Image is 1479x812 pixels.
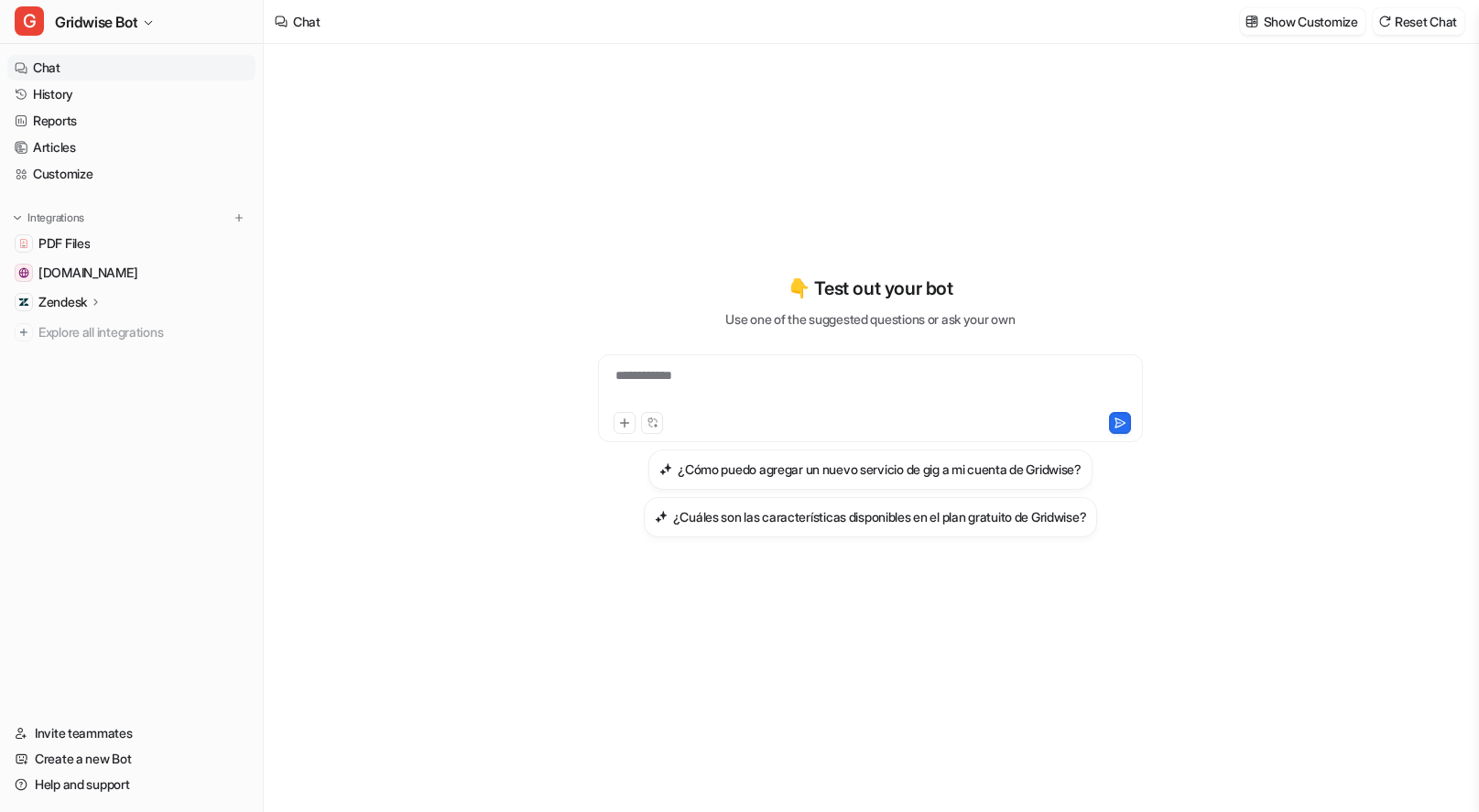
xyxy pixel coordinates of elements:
span: Explore all integrations [38,318,248,347]
span: PDF Files [38,234,90,253]
img: explore all integrations [15,323,33,341]
button: ¿Cómo puedo agregar un nuevo servicio de gig a mi cuenta de Gridwise?¿Cómo puedo agregar un nuevo... [648,449,1093,490]
a: gridwise.io[DOMAIN_NAME] [7,260,256,286]
a: Chat [7,55,256,81]
button: Reset Chat [1373,8,1464,35]
a: History [7,81,256,107]
a: Reports [7,108,256,134]
a: Explore all integrations [7,319,256,345]
img: ¿Cómo puedo agregar un nuevo servicio de gig a mi cuenta de Gridwise? [659,462,672,476]
p: Use one of the suggested questions or ask your own [725,309,1015,329]
img: Zendesk [18,297,29,308]
img: ¿Cuáles son las características disponibles en el plan gratuito de Gridwise? [655,510,668,524]
p: Integrations [27,211,84,225]
button: Show Customize [1240,8,1365,35]
span: Gridwise Bot [55,9,137,35]
span: [DOMAIN_NAME] [38,264,137,282]
img: reset [1378,15,1391,28]
h3: ¿Cuáles son las características disponibles en el plan gratuito de Gridwise? [673,507,1087,526]
h3: ¿Cómo puedo agregar un nuevo servicio de gig a mi cuenta de Gridwise? [678,460,1082,479]
p: Zendesk [38,293,87,311]
a: Invite teammates [7,720,256,746]
p: Show Customize [1264,12,1358,31]
button: Integrations [7,209,90,227]
img: customize [1245,15,1258,28]
a: Customize [7,161,256,187]
span: G [15,6,44,36]
img: PDF Files [18,238,29,249]
img: gridwise.io [18,267,29,278]
a: PDF FilesPDF Files [7,231,256,256]
button: ¿Cuáles son las características disponibles en el plan gratuito de Gridwise?¿Cuáles son las carac... [644,497,1098,537]
a: Help and support [7,772,256,797]
a: Create a new Bot [7,746,256,772]
p: 👇 Test out your bot [788,275,952,302]
img: menu_add.svg [233,211,245,224]
div: Chat [293,12,321,31]
a: Articles [7,135,256,160]
img: expand menu [11,211,24,224]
